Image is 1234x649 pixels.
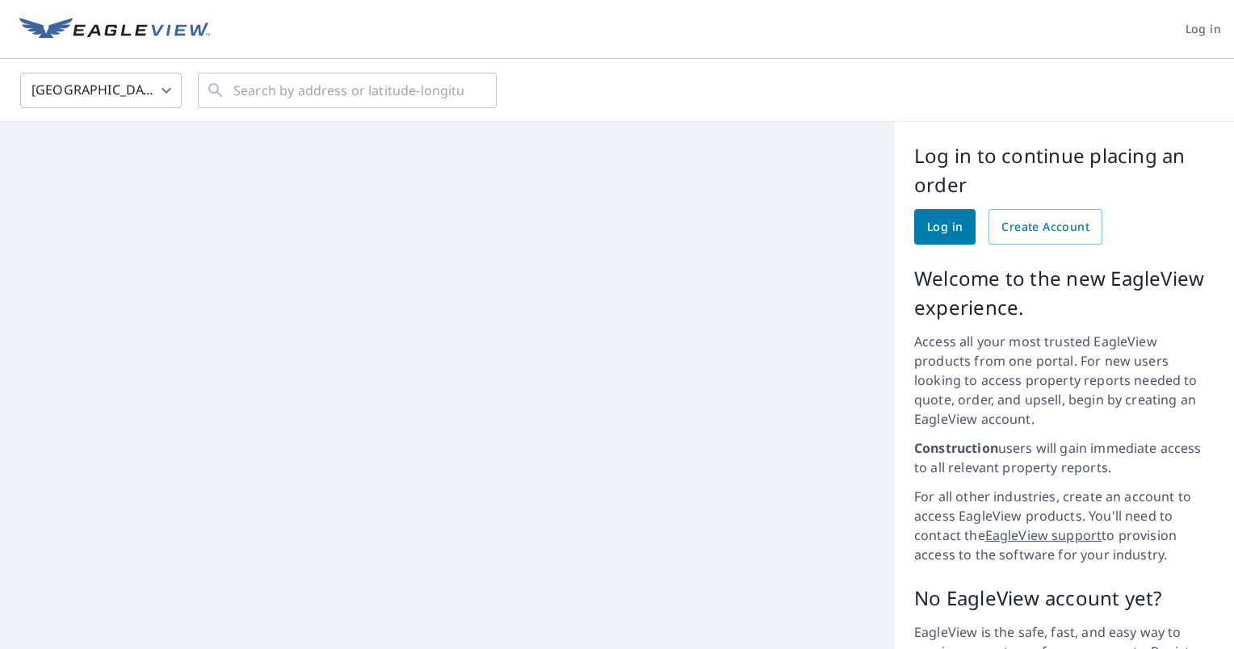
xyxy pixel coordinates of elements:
[914,438,1215,477] p: users will gain immediate access to all relevant property reports.
[914,487,1215,564] p: For all other industries, create an account to access EagleView products. You'll need to contact ...
[914,332,1215,429] p: Access all your most trusted EagleView products from one portal. For new users looking to access ...
[914,439,998,457] strong: Construction
[927,217,963,237] span: Log in
[1001,217,1089,237] span: Create Account
[914,209,976,245] a: Log in
[988,209,1102,245] a: Create Account
[914,264,1215,322] p: Welcome to the new EagleView experience.
[20,68,182,113] div: [GEOGRAPHIC_DATA]
[1186,19,1221,40] span: Log in
[914,141,1215,199] p: Log in to continue placing an order
[985,526,1102,544] a: EagleView support
[914,584,1215,613] p: No EagleView account yet?
[233,68,464,113] input: Search by address or latitude-longitude
[19,18,210,42] img: EV Logo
